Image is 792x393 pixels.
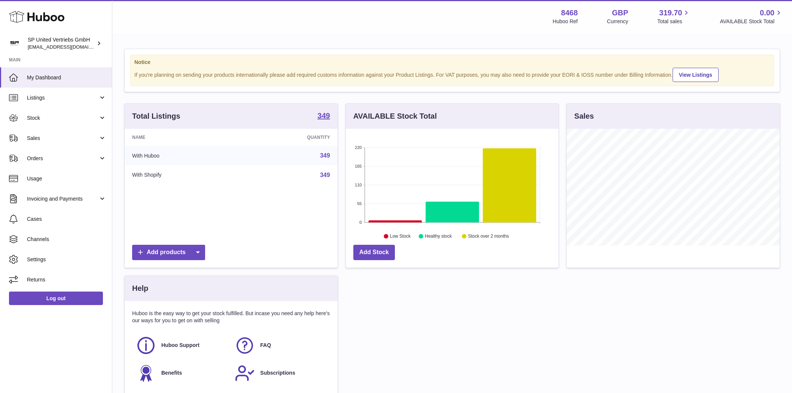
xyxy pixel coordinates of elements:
[161,342,199,349] span: Huboo Support
[28,44,110,50] span: [EMAIL_ADDRESS][DOMAIN_NAME]
[574,111,594,121] h3: Sales
[425,234,452,239] text: Healthy stock
[659,8,682,18] span: 319.70
[27,276,106,283] span: Returns
[235,363,326,383] a: Subscriptions
[27,74,106,81] span: My Dashboard
[353,111,437,121] h3: AVAILABLE Stock Total
[317,112,330,119] strong: 349
[260,369,295,377] span: Subscriptions
[390,234,411,239] text: Low Stock
[27,216,106,223] span: Cases
[9,292,103,305] a: Log out
[134,67,770,82] div: If you're planning on sending your products internationally please add required customs informati...
[468,234,509,239] text: Stock over 2 months
[125,165,240,185] td: With Shopify
[27,115,98,122] span: Stock
[27,135,98,142] span: Sales
[132,310,330,324] p: Huboo is the easy way to get your stock fulfilled. But incase you need any help here's our ways f...
[612,8,628,18] strong: GBP
[553,18,578,25] div: Huboo Ref
[607,18,628,25] div: Currency
[132,283,148,293] h3: Help
[357,201,362,206] text: 55
[125,129,240,146] th: Name
[720,8,783,25] a: 0.00 AVAILABLE Stock Total
[260,342,271,349] span: FAQ
[125,146,240,165] td: With Huboo
[359,220,362,225] text: 0
[320,172,330,178] a: 349
[136,363,227,383] a: Benefits
[27,94,98,101] span: Listings
[136,335,227,356] a: Huboo Support
[353,245,395,260] a: Add Stock
[9,38,20,49] img: internalAdmin-8468@internal.huboo.com
[657,18,691,25] span: Total sales
[355,183,362,187] text: 110
[27,175,106,182] span: Usage
[132,111,180,121] h3: Total Listings
[161,369,182,377] span: Benefits
[27,236,106,243] span: Channels
[355,145,362,150] text: 220
[320,152,330,159] a: 349
[240,129,338,146] th: Quantity
[720,18,783,25] span: AVAILABLE Stock Total
[561,8,578,18] strong: 8468
[134,59,770,66] strong: Notice
[27,155,98,162] span: Orders
[657,8,691,25] a: 319.70 Total sales
[28,36,95,51] div: SP United Vertriebs GmbH
[27,256,106,263] span: Settings
[317,112,330,121] a: 349
[132,245,205,260] a: Add products
[760,8,774,18] span: 0.00
[235,335,326,356] a: FAQ
[673,68,719,82] a: View Listings
[355,164,362,168] text: 165
[27,195,98,202] span: Invoicing and Payments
